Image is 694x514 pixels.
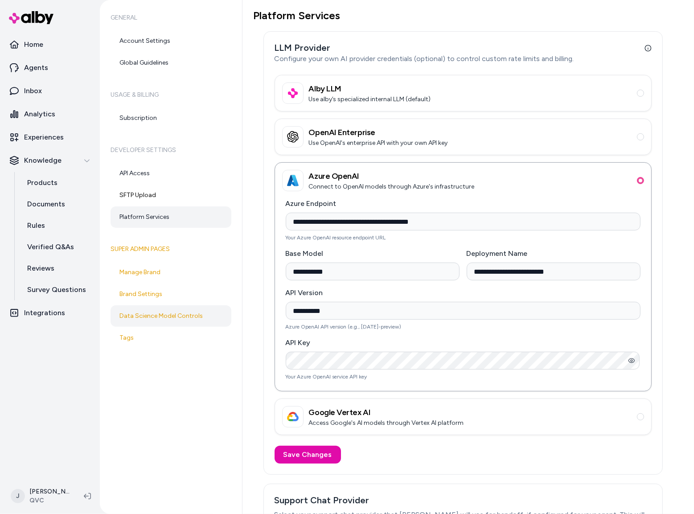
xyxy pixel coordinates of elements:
[286,323,641,330] p: Azure OpenAI API version (e.g., [DATE]-preview)
[9,11,53,24] img: alby Logo
[4,80,96,102] a: Inbox
[29,487,70,496] p: [PERSON_NAME]
[24,155,62,166] p: Knowledge
[275,53,652,64] p: Configure your own AI provider credentials (optional) to control custom rate limits and billing.
[18,279,96,300] a: Survey Questions
[18,258,96,279] a: Reviews
[24,39,43,50] p: Home
[111,237,231,262] h6: Super Admin Pages
[24,308,65,318] p: Integrations
[111,30,231,52] a: Account Settings
[309,419,464,428] p: Access Google's AI models through Vertex AI platform
[5,482,77,510] button: J[PERSON_NAME]QVC
[467,249,528,258] label: Deployment Name
[4,302,96,324] a: Integrations
[309,182,475,191] p: Connect to OpenAI models through Azure's infrastructure
[111,305,231,327] a: Data Science Model Controls
[111,206,231,228] a: Platform Services
[286,338,311,347] label: API Key
[27,220,45,231] p: Rules
[286,234,641,241] p: Your Azure OpenAI resource endpoint URL
[4,103,96,125] a: Analytics
[4,127,96,148] a: Experiences
[4,57,96,78] a: Agents
[18,172,96,193] a: Products
[24,132,64,143] p: Experiences
[111,327,231,349] a: Tags
[275,495,652,506] h3: Support Chat Provider
[111,107,231,129] a: Subscription
[111,5,231,30] h6: General
[309,406,464,419] h3: Google Vertex AI
[24,62,48,73] p: Agents
[4,150,96,171] button: Knowledge
[275,446,341,464] button: Save Changes
[286,288,323,297] label: API Version
[4,34,96,55] a: Home
[11,489,25,503] span: J
[27,199,65,210] p: Documents
[286,373,641,380] p: Your Azure OpenAI service API key
[111,185,231,206] a: SFTP Upload
[18,236,96,258] a: Verified Q&As
[286,199,337,208] label: Azure Endpoint
[275,42,652,53] h3: LLM Provider
[111,52,231,74] a: Global Guidelines
[253,9,673,22] h1: Platform Services
[111,82,231,107] h6: Usage & Billing
[24,109,55,119] p: Analytics
[309,139,448,148] p: Use OpenAI's enterprise API with your own API key
[309,126,448,139] h3: OpenAI Enterprise
[111,163,231,184] a: API Access
[111,138,231,163] h6: Developer Settings
[18,215,96,236] a: Rules
[27,263,54,274] p: Reviews
[111,284,231,305] a: Brand Settings
[309,170,475,182] h3: Azure OpenAI
[27,242,74,252] p: Verified Q&As
[111,262,231,283] a: Manage Brand
[309,82,431,95] h3: Alby LLM
[27,284,86,295] p: Survey Questions
[18,193,96,215] a: Documents
[29,496,70,505] span: QVC
[24,86,42,96] p: Inbox
[27,177,57,188] p: Products
[309,95,431,104] p: Use alby’s specialized internal LLM (default)
[286,249,324,258] label: Base Model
